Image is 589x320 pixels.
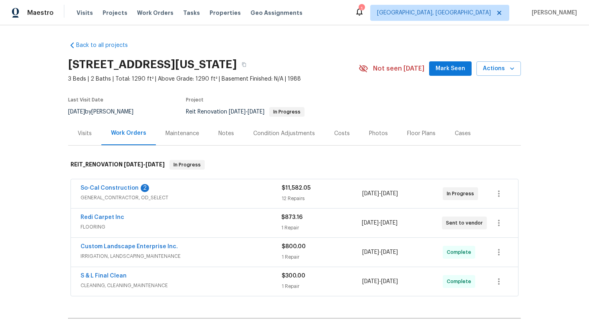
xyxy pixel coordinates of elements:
span: [DATE] [381,279,398,284]
div: Notes [218,130,234,138]
span: [DATE] [145,162,165,167]
div: Costs [334,130,350,138]
div: Work Orders [111,129,146,137]
span: In Progress [270,109,304,114]
div: REIT_RENOVATION [DATE]-[DATE]In Progress [68,152,521,178]
span: In Progress [170,161,204,169]
span: - [362,190,398,198]
span: [DATE] [381,249,398,255]
span: Maestro [27,9,54,17]
h2: [STREET_ADDRESS][US_STATE] [68,61,237,69]
div: 1 Repair [281,224,361,232]
span: [DATE] [362,191,379,196]
span: 3 Beds | 2 Baths | Total: 1290 ft² | Above Grade: 1290 ft² | Basement Finished: N/A | 1988 [68,75,359,83]
span: GENERAL_CONTRACTOR, OD_SELECT [81,194,282,202]
div: Floor Plans [407,130,436,138]
a: So-Cal Construction [81,185,139,191]
span: $300.00 [282,273,305,279]
span: [DATE] [124,162,143,167]
span: Sent to vendor [446,219,486,227]
a: Redi Carpet Inc [81,215,124,220]
span: [DATE] [362,249,379,255]
span: Not seen [DATE] [373,65,424,73]
div: by [PERSON_NAME] [68,107,143,117]
span: [PERSON_NAME] [528,9,577,17]
div: Condition Adjustments [253,130,315,138]
span: Project [186,97,204,102]
span: Properties [210,9,241,17]
span: Work Orders [137,9,173,17]
div: 2 [141,184,149,192]
button: Copy Address [237,57,251,72]
h6: REIT_RENOVATION [71,160,165,170]
span: [DATE] [229,109,246,115]
span: $11,582.05 [282,185,311,191]
span: - [362,219,397,227]
div: 12 Repairs [282,194,362,203]
span: [DATE] [381,191,398,196]
a: Custom Landscape Enterprise Inc. [81,244,178,249]
span: Last Visit Date [68,97,103,102]
span: [DATE] [68,109,85,115]
span: [DATE] [362,220,379,226]
span: Projects [103,9,127,17]
span: Mark Seen [436,64,465,74]
span: [DATE] [381,220,397,226]
div: Maintenance [165,130,199,138]
div: 1 Repair [282,253,362,261]
div: Photos [369,130,388,138]
a: S & L Final Clean [81,273,127,279]
span: Complete [447,277,474,286]
span: - [229,109,264,115]
span: [DATE] [362,279,379,284]
span: - [362,277,398,286]
span: Visits [77,9,93,17]
span: $800.00 [282,244,306,249]
span: $873.16 [281,215,303,220]
span: [DATE] [248,109,264,115]
div: 1 Repair [282,282,362,290]
span: FLOORING [81,223,281,231]
div: 1 [359,5,364,13]
span: Reit Renovation [186,109,305,115]
span: In Progress [447,190,477,198]
a: Back to all projects [68,41,145,49]
span: CLEANING, CLEANING_MAINTENANCE [81,282,282,290]
span: Tasks [183,10,200,16]
button: Mark Seen [429,61,472,76]
span: - [362,248,398,256]
span: - [124,162,165,167]
span: Actions [483,64,514,74]
span: Complete [447,248,474,256]
span: [GEOGRAPHIC_DATA], [GEOGRAPHIC_DATA] [377,9,491,17]
button: Actions [476,61,521,76]
div: Cases [455,130,471,138]
span: Geo Assignments [250,9,303,17]
div: Visits [78,130,92,138]
span: IRRIGATION, LANDSCAPING_MAINTENANCE [81,252,282,260]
